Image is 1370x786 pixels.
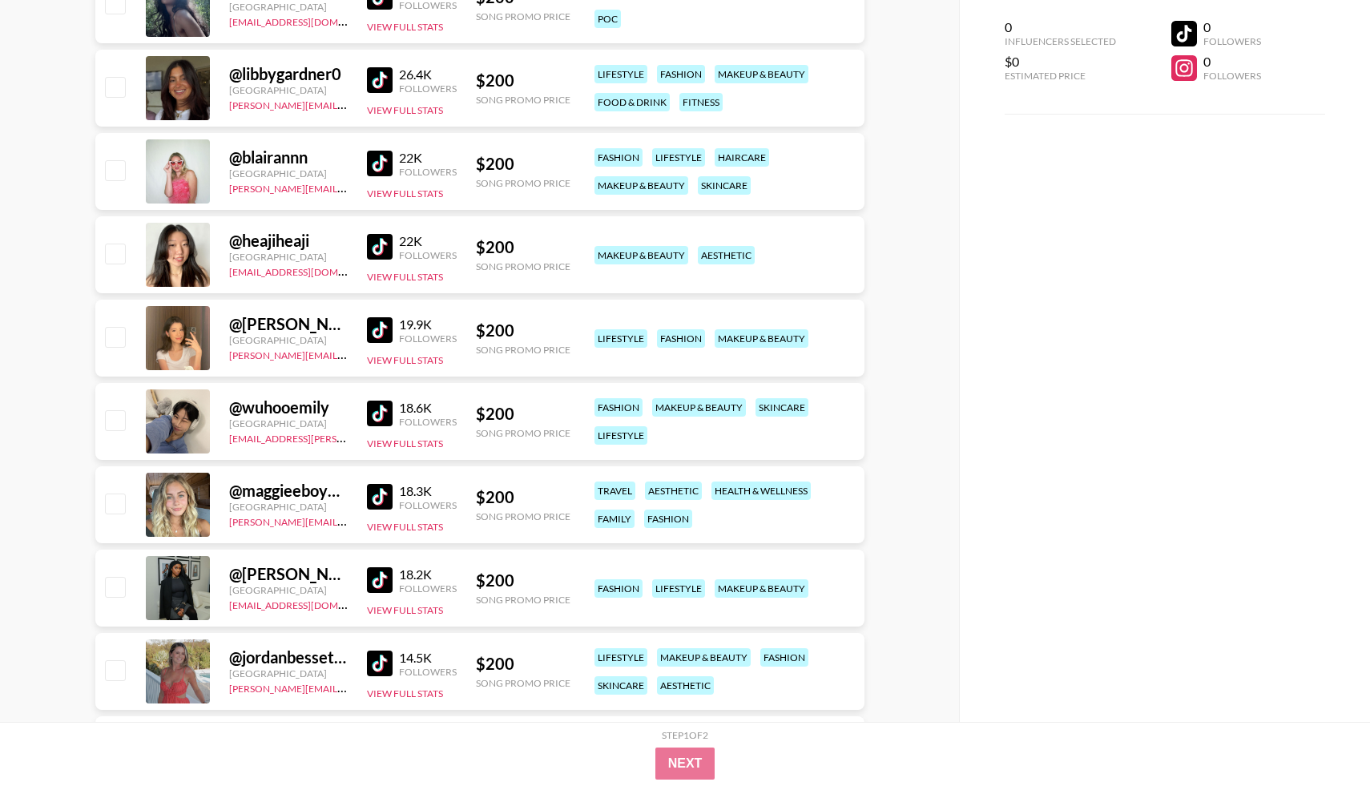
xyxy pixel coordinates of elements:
button: View Full Stats [367,187,443,200]
div: aesthetic [645,482,702,500]
div: @ maggieeboynton [229,481,348,501]
div: lifestyle [594,65,647,83]
div: Followers [1203,35,1261,47]
div: $ 200 [476,487,570,507]
div: Followers [399,166,457,178]
img: TikTok [367,317,393,343]
img: TikTok [367,67,393,93]
div: @ blairannn [229,147,348,167]
button: View Full Stats [367,604,443,616]
div: 19.9K [399,316,457,333]
button: View Full Stats [367,687,443,699]
div: [GEOGRAPHIC_DATA] [229,167,348,179]
div: [GEOGRAPHIC_DATA] [229,667,348,679]
div: $ 200 [476,71,570,91]
div: aesthetic [657,676,714,695]
a: [PERSON_NAME][EMAIL_ADDRESS][DOMAIN_NAME] [229,179,466,195]
div: 22K [399,150,457,166]
div: skincare [698,176,751,195]
div: skincare [594,676,647,695]
div: @ [PERSON_NAME] [229,564,348,584]
div: lifestyle [652,148,705,167]
div: makeup & beauty [594,176,688,195]
div: Song Promo Price [476,94,570,106]
div: lifestyle [594,426,647,445]
div: 26.4K [399,67,457,83]
button: View Full Stats [367,21,443,33]
div: Followers [399,582,457,595]
div: 18.6K [399,400,457,416]
div: Song Promo Price [476,260,570,272]
div: Followers [399,333,457,345]
div: [GEOGRAPHIC_DATA] [229,84,348,96]
button: View Full Stats [367,521,443,533]
div: makeup & beauty [657,648,751,667]
div: 18.2K [399,566,457,582]
div: fashion [594,398,643,417]
div: lifestyle [652,579,705,598]
div: 14.5K [399,650,457,666]
div: Influencers Selected [1005,35,1116,47]
div: 0 [1203,19,1261,35]
div: Followers [399,83,457,95]
div: Song Promo Price [476,510,570,522]
a: [EMAIL_ADDRESS][DOMAIN_NAME] [229,596,390,611]
div: family [594,510,635,528]
div: makeup & beauty [594,246,688,264]
div: Followers [399,499,457,511]
div: [GEOGRAPHIC_DATA] [229,501,348,513]
button: View Full Stats [367,271,443,283]
div: travel [594,482,635,500]
div: [GEOGRAPHIC_DATA] [229,1,348,13]
a: [PERSON_NAME][EMAIL_ADDRESS][PERSON_NAME][DOMAIN_NAME] [229,679,542,695]
div: fashion [594,148,643,167]
a: [EMAIL_ADDRESS][DOMAIN_NAME] [229,263,390,278]
div: Estimated Price [1005,70,1116,82]
div: @ jordanbessette_ [229,647,348,667]
div: poc [594,10,621,28]
div: 22K [399,233,457,249]
div: 18.3K [399,483,457,499]
div: makeup & beauty [715,65,808,83]
button: View Full Stats [367,437,443,449]
a: [PERSON_NAME][EMAIL_ADDRESS][DOMAIN_NAME] [229,513,466,528]
img: TikTok [367,484,393,510]
div: @ [PERSON_NAME].[PERSON_NAME] [229,314,348,334]
div: $ 200 [476,154,570,174]
div: health & wellness [711,482,811,500]
img: TikTok [367,401,393,426]
div: 0 [1203,54,1261,70]
img: TikTok [367,567,393,593]
div: Followers [1203,70,1261,82]
div: @ libbygardner0 [229,64,348,84]
div: Song Promo Price [476,344,570,356]
div: skincare [756,398,808,417]
div: $ 200 [476,404,570,424]
div: makeup & beauty [715,329,808,348]
div: Song Promo Price [476,177,570,189]
div: Followers [399,666,457,678]
div: fashion [657,329,705,348]
div: Song Promo Price [476,677,570,689]
a: [PERSON_NAME][EMAIL_ADDRESS][DOMAIN_NAME] [229,96,466,111]
div: $ 200 [476,320,570,341]
div: [GEOGRAPHIC_DATA] [229,334,348,346]
div: @ heajiheaji [229,231,348,251]
div: haircare [715,148,769,167]
div: aesthetic [698,246,755,264]
div: fashion [594,579,643,598]
div: fashion [760,648,808,667]
div: makeup & beauty [652,398,746,417]
div: makeup & beauty [715,579,808,598]
div: fashion [657,65,705,83]
div: fitness [679,93,723,111]
img: TikTok [367,651,393,676]
div: [GEOGRAPHIC_DATA] [229,584,348,596]
button: Next [655,748,715,780]
a: [PERSON_NAME][EMAIL_ADDRESS][DOMAIN_NAME] [229,346,466,361]
div: Followers [399,249,457,261]
div: Song Promo Price [476,594,570,606]
div: lifestyle [594,329,647,348]
div: $ 200 [476,570,570,591]
div: lifestyle [594,648,647,667]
